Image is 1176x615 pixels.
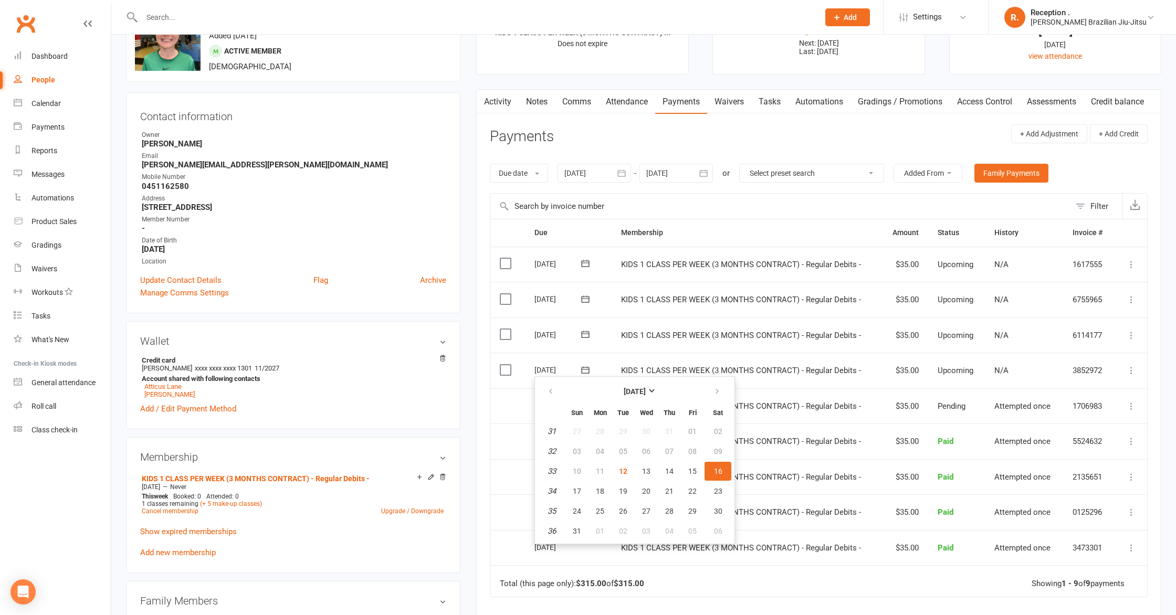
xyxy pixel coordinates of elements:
div: [DATE] [534,256,583,272]
span: 18 [596,487,604,495]
span: 20 [642,487,650,495]
small: Tuesday [617,409,629,417]
span: 28 [665,507,674,515]
button: 27 [635,502,657,521]
span: 11/2027 [255,364,279,372]
button: Filter [1070,194,1122,219]
div: [DATE] [534,326,583,343]
div: Address [142,194,446,204]
span: Add [844,13,857,22]
span: 25 [596,507,604,515]
span: 12 [619,467,627,475]
a: Workouts [14,281,111,304]
span: 19 [619,487,627,495]
button: 30 [705,502,731,521]
button: Add [825,8,870,26]
a: Atticus Lane [144,383,182,390]
a: Add / Edit Payment Method [140,402,236,415]
strong: 9 [1086,579,1090,588]
a: Clubworx [13,10,39,37]
div: or [722,167,730,179]
div: Member Number [142,215,446,225]
span: Attempted once [994,437,1051,446]
li: [PERSON_NAME] [140,355,446,400]
div: People [31,76,55,84]
button: 13 [635,462,657,481]
th: Status [928,219,985,246]
span: [DATE] [142,483,160,491]
button: 14 [658,462,680,481]
div: Open Intercom Messenger [10,579,36,605]
button: 29 [681,502,703,521]
span: Settings [913,5,942,29]
a: Flag [313,274,328,287]
td: 3852972 [1063,353,1114,388]
a: Waivers [14,257,111,281]
a: Activity [477,90,519,114]
span: Attempted once [994,543,1051,553]
a: view attendance [1028,52,1082,60]
small: Monday [594,409,607,417]
span: Upcoming [938,331,973,340]
div: What's New [31,335,69,344]
div: — [139,483,446,491]
span: xxxx xxxx xxxx 1301 [195,364,252,372]
a: Update Contact Details [140,274,222,287]
a: Notes [519,90,555,114]
span: 17 [573,487,581,495]
span: 21 [665,487,674,495]
button: 31 [566,522,588,540]
small: Friday [689,409,697,417]
a: General attendance kiosk mode [14,371,111,395]
div: Roll call [31,402,56,410]
a: Payments [655,90,707,114]
a: What's New [14,328,111,352]
span: KIDS 1 CLASS PER WEEK (3 MONTHS CONTRACT) - Regular Debits - [621,366,861,375]
time: Added [DATE] [209,31,257,40]
td: 1706983 [1063,388,1114,424]
td: $35.00 [881,530,928,566]
td: 6755965 [1063,282,1114,317]
a: Show expired memberships [140,527,237,536]
em: 33 [548,466,556,476]
a: Tasks [751,90,788,114]
em: 32 [548,447,556,456]
span: Upcoming [938,295,973,304]
span: 26 [619,507,627,515]
span: Paid [938,507,953,517]
button: 05 [681,522,703,540]
td: 5524632 [1063,423,1114,459]
span: 1 classes remaining [142,500,198,507]
td: $35.00 [881,317,928,353]
span: Attempted once [994,401,1051,411]
span: 31 [573,527,581,535]
button: Added From [894,164,962,183]
a: Reports [14,139,111,163]
button: 15 [681,462,703,481]
p: Next: [DATE] Last: [DATE] [722,39,915,56]
span: [DEMOGRAPHIC_DATA] [209,62,291,71]
a: Add new membership [140,548,216,557]
div: Date of Birth [142,236,446,246]
button: 28 [658,502,680,521]
td: $35.00 [881,494,928,530]
div: [DATE] [959,25,1151,36]
span: 29 [688,507,697,515]
button: 03 [635,522,657,540]
button: 01 [589,522,611,540]
button: Due date [490,164,548,183]
td: 0125296 [1063,494,1114,530]
td: $35.00 [881,459,928,495]
strong: 0451162580 [142,182,446,191]
span: 27 [642,507,650,515]
em: 34 [548,486,556,496]
td: 1617555 [1063,247,1114,282]
span: Active member [224,47,281,55]
div: Automations [31,194,74,202]
span: 13 [642,467,650,475]
span: Never [170,483,186,491]
div: Showing of payments [1032,579,1125,588]
span: KIDS 1 CLASS PER WEEK (3 MONTHS CONTRACT) - Regular Debits - [621,507,861,517]
a: Roll call [14,395,111,418]
a: Class kiosk mode [14,418,111,442]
